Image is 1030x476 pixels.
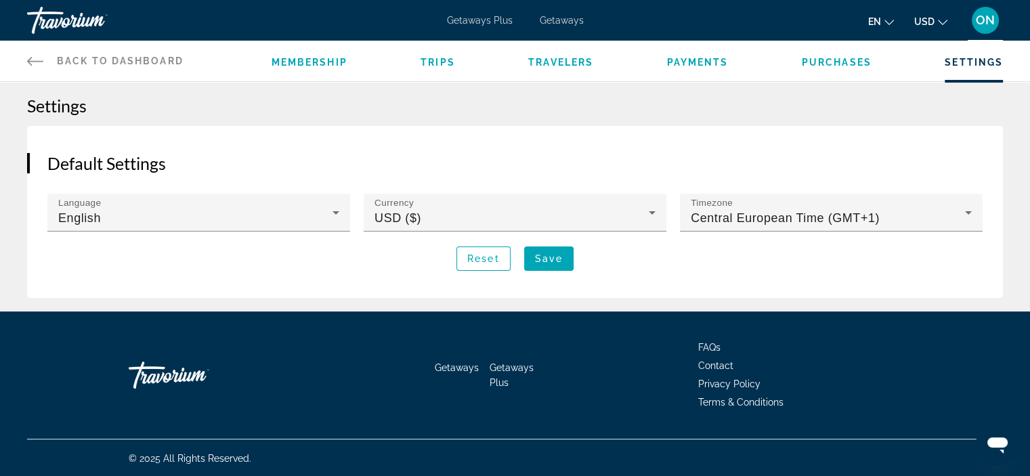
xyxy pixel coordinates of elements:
span: Reset [467,253,500,264]
a: Getaways Plus [447,15,513,26]
button: Reset [456,246,511,271]
a: Terms & Conditions [698,397,784,408]
a: Contact [698,360,733,371]
span: USD ($) [374,211,421,225]
span: Save [535,253,563,264]
span: Central European Time (GMT+1) [691,211,880,225]
a: Travorium [129,355,264,395]
a: Getaways [540,15,584,26]
mat-label: Language [58,198,101,208]
a: Privacy Policy [698,378,760,389]
mat-label: Timezone [691,198,733,208]
button: Change currency [914,12,947,31]
span: ON [976,14,995,27]
h2: Default Settings [47,153,983,173]
h1: Settings [27,95,1003,116]
mat-label: Currency [374,198,414,208]
span: USD [914,16,935,27]
span: English [58,211,101,225]
a: Trips [421,57,455,68]
a: FAQs [698,342,721,353]
a: Travorium [27,3,163,38]
a: Membership [272,57,347,68]
a: Back to Dashboard [27,41,184,81]
a: Getaways Plus [490,362,534,388]
a: Travelers [528,57,593,68]
button: Change language [868,12,894,31]
iframe: Button to launch messaging window [976,422,1019,465]
button: Save [524,246,574,271]
button: User Menu [968,6,1003,35]
span: © 2025 All Rights Reserved. [129,453,251,464]
a: Payments [667,57,729,68]
a: Settings [945,57,1003,68]
span: en [868,16,881,27]
a: Getaways [435,362,479,373]
span: Back to Dashboard [57,56,184,66]
a: Purchases [802,57,872,68]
